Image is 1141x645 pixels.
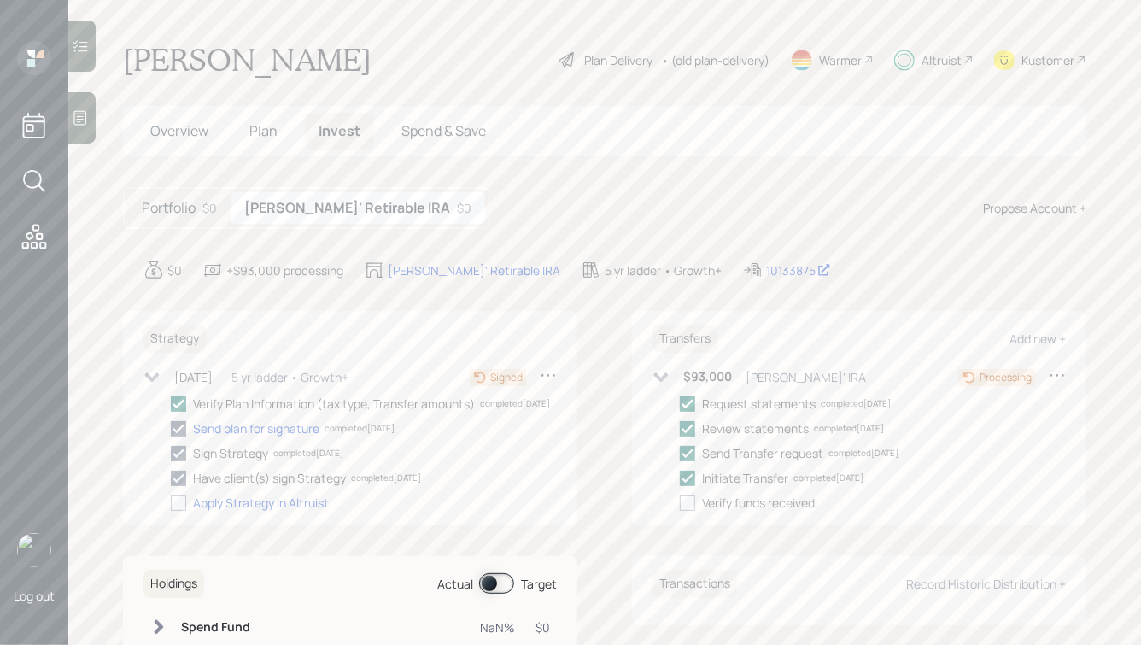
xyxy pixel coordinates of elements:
div: Warmer [819,51,862,69]
div: $0 [202,199,217,217]
div: • (old plan-delivery) [661,51,769,69]
h6: Strategy [143,325,206,353]
h6: $93,000 [683,370,732,384]
h5: [PERSON_NAME]' Retirable IRA [244,200,450,216]
div: completed [DATE] [821,397,891,410]
h6: Holdings [143,570,204,598]
div: $0 [457,199,471,217]
h6: Spend Fund [181,620,262,635]
h5: Portfolio [142,200,196,216]
div: Verify Plan Information (tax type, Transfer amounts) [193,395,475,413]
span: Plan [249,121,278,140]
h1: [PERSON_NAME] [123,41,372,79]
div: [DATE] [174,368,213,386]
div: [PERSON_NAME]' IRA [746,368,866,386]
div: Add new + [1009,331,1066,347]
div: $0 [167,261,182,279]
span: Invest [319,121,360,140]
div: completed [DATE] [351,472,421,484]
div: Sign Strategy [193,444,268,462]
div: Processing [980,370,1032,385]
div: Actual [437,575,473,593]
h6: Transfers [652,325,717,353]
div: Request statements [702,395,816,413]
div: completed [DATE] [325,422,395,435]
h6: Transactions [652,570,737,598]
div: Target [521,575,557,593]
div: Log out [14,588,55,604]
div: +$93,000 processing [226,261,343,279]
div: Review statements [702,419,809,437]
div: Propose Account + [983,199,1086,217]
div: Have client(s) sign Strategy [193,469,346,487]
div: Send Transfer request [702,444,823,462]
div: 5 yr ladder • Growth+ [605,261,722,279]
div: Verify funds received [702,494,815,512]
img: hunter_neumayer.jpg [17,533,51,567]
div: 10133875 [766,261,831,279]
div: Record Historic Distribution + [906,576,1066,592]
div: 5 yr ladder • Growth+ [231,368,348,386]
div: completed [DATE] [814,422,884,435]
div: Signed [490,370,523,385]
span: Overview [150,121,208,140]
div: NaN% [480,619,515,636]
div: Send plan for signature [193,419,319,437]
div: $0 [535,619,550,636]
div: Kustomer [1021,51,1074,69]
div: [PERSON_NAME]' Retirable IRA [388,261,560,279]
div: Apply Strategy In Altruist [193,494,329,512]
div: completed [DATE] [828,447,898,460]
div: completed [DATE] [480,397,550,410]
div: completed [DATE] [273,447,343,460]
div: Initiate Transfer [702,469,788,487]
span: Spend & Save [401,121,486,140]
div: completed [DATE] [793,472,863,484]
div: Altruist [922,51,962,69]
div: Plan Delivery [584,51,652,69]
